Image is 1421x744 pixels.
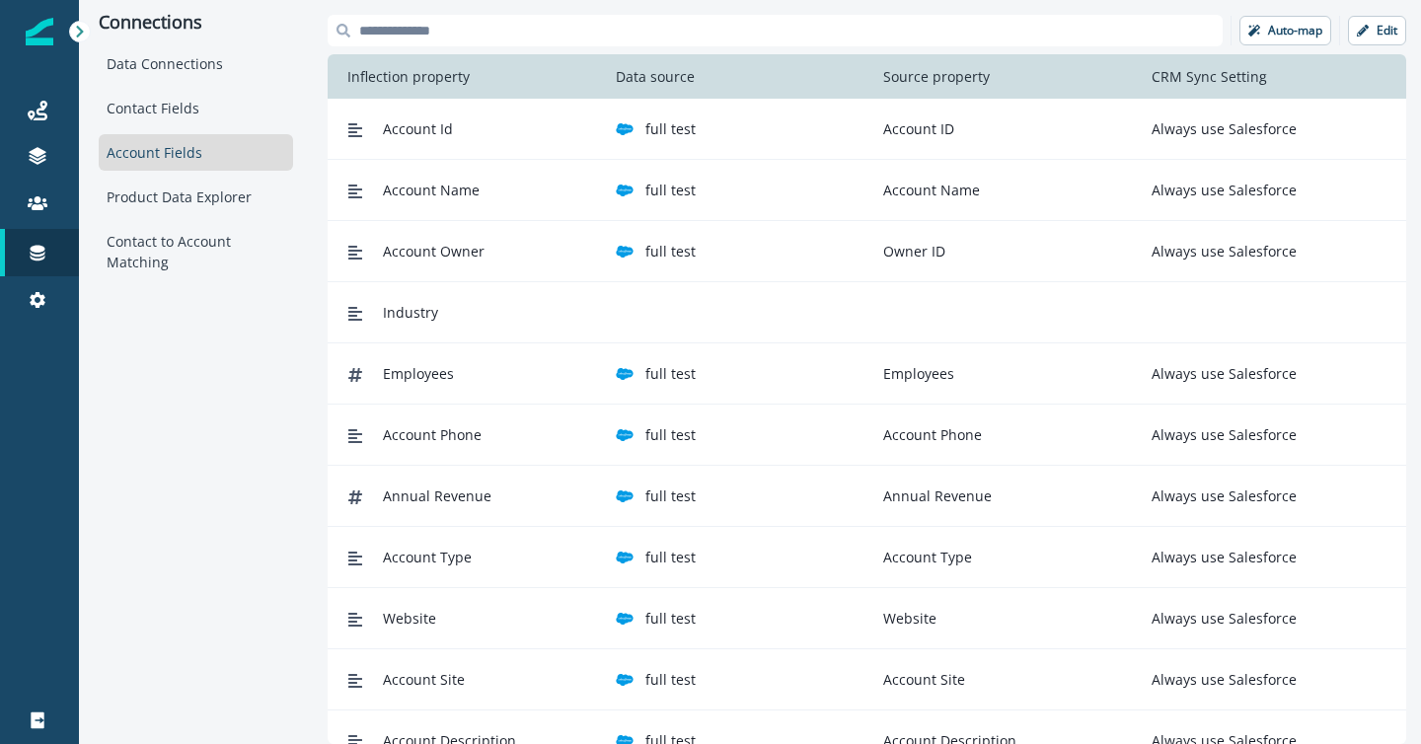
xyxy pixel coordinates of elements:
img: salesforce [616,610,634,628]
p: full test [645,608,696,629]
div: Account Fields [99,134,293,171]
button: Edit [1348,16,1406,45]
img: salesforce [616,426,634,444]
div: Data Connections [99,45,293,82]
p: CRM Sync Setting [1144,66,1275,87]
p: Always use Salesforce [1144,363,1297,384]
span: Account Owner [383,241,485,261]
p: Owner ID [875,241,945,261]
p: full test [645,180,696,200]
div: Contact Fields [99,90,293,126]
span: Account Id [383,118,453,139]
span: Annual Revenue [383,485,491,506]
p: Always use Salesforce [1144,180,1297,200]
p: full test [645,118,696,139]
p: Account ID [875,118,954,139]
p: Account Phone [875,424,982,445]
img: salesforce [616,365,634,383]
p: Annual Revenue [875,485,992,506]
p: Always use Salesforce [1144,241,1297,261]
p: full test [645,669,696,690]
span: Account Phone [383,424,482,445]
p: Account Name [875,180,980,200]
p: full test [645,547,696,567]
p: Data source [608,66,703,87]
img: salesforce [616,549,634,566]
span: Account Name [383,180,480,200]
p: full test [645,485,696,506]
img: salesforce [616,120,634,138]
p: Auto-map [1268,24,1322,37]
button: Auto-map [1239,16,1331,45]
p: Website [875,608,936,629]
span: Account Type [383,547,472,567]
span: Website [383,608,436,629]
div: Contact to Account Matching [99,223,293,280]
p: Source property [875,66,998,87]
span: Account Site [383,669,465,690]
img: salesforce [616,671,634,689]
p: Edit [1377,24,1397,37]
p: Always use Salesforce [1144,424,1297,445]
div: Product Data Explorer [99,179,293,215]
img: salesforce [616,182,634,199]
p: Always use Salesforce [1144,669,1297,690]
p: Employees [875,363,954,384]
img: Inflection [26,18,53,45]
p: Always use Salesforce [1144,118,1297,139]
p: Inflection property [339,66,478,87]
span: Employees [383,363,454,384]
span: Industry [383,302,438,323]
p: Account Type [875,547,972,567]
p: Account Site [875,669,965,690]
p: Connections [99,12,293,34]
p: full test [645,363,696,384]
p: Always use Salesforce [1144,547,1297,567]
img: salesforce [616,243,634,260]
p: Always use Salesforce [1144,485,1297,506]
img: salesforce [616,487,634,505]
p: full test [645,241,696,261]
p: full test [645,424,696,445]
p: Always use Salesforce [1144,608,1297,629]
